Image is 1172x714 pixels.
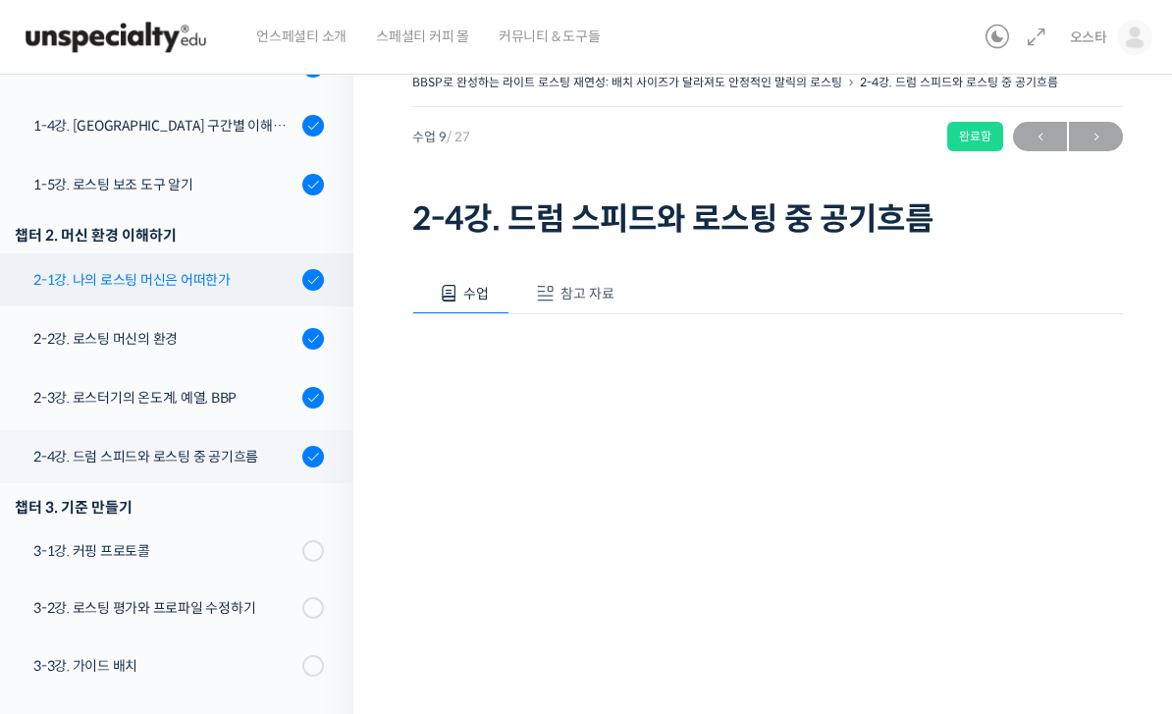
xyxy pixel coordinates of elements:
[15,222,324,248] div: 챕터 2. 머신 환경 이해하기
[1013,124,1067,150] span: ←
[33,174,296,195] div: 1-5강. 로스팅 보조 도구 알기
[33,597,296,619] div: 3-2강. 로스팅 평가와 프로파일 수정하기
[15,494,324,521] div: 챕터 3. 기준 만들기
[447,129,470,145] span: / 27
[463,285,489,302] span: 수업
[180,581,203,597] span: 대화
[253,551,377,600] a: 설정
[1070,28,1107,46] span: 오스타
[1069,122,1123,151] a: 다음→
[412,131,470,143] span: 수업 9
[412,75,842,89] a: BBSP로 완성하는 라이트 로스팅 재연성: 배치 사이즈가 달라져도 안정적인 말릭의 로스팅
[1013,122,1067,151] a: ←이전
[6,551,130,600] a: 홈
[33,655,296,677] div: 3-3강. 가이드 배치
[33,387,296,409] div: 2-3강. 로스터기의 온도계, 예열, BBP
[947,122,1003,151] div: 완료함
[33,540,296,562] div: 3-1강. 커핑 프로토콜
[33,446,296,467] div: 2-4강. 드럼 스피드와 로스팅 중 공기흐름
[33,115,296,137] div: 1-4강. [GEOGRAPHIC_DATA] 구간별 이해와 용어
[412,200,1123,238] h1: 2-4강. 드럼 스피드와 로스팅 중 공기흐름
[303,580,327,596] span: 설정
[860,75,1058,89] a: 2-4강. 드럼 스피드와 로스팅 중 공기흐름
[33,269,296,291] div: 2-1강. 나의 로스팅 머신은 어떠한가
[560,285,614,302] span: 참고 자료
[33,328,296,350] div: 2-2강. 로스팅 머신의 환경
[62,580,74,596] span: 홈
[1069,124,1123,150] span: →
[130,551,253,600] a: 대화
